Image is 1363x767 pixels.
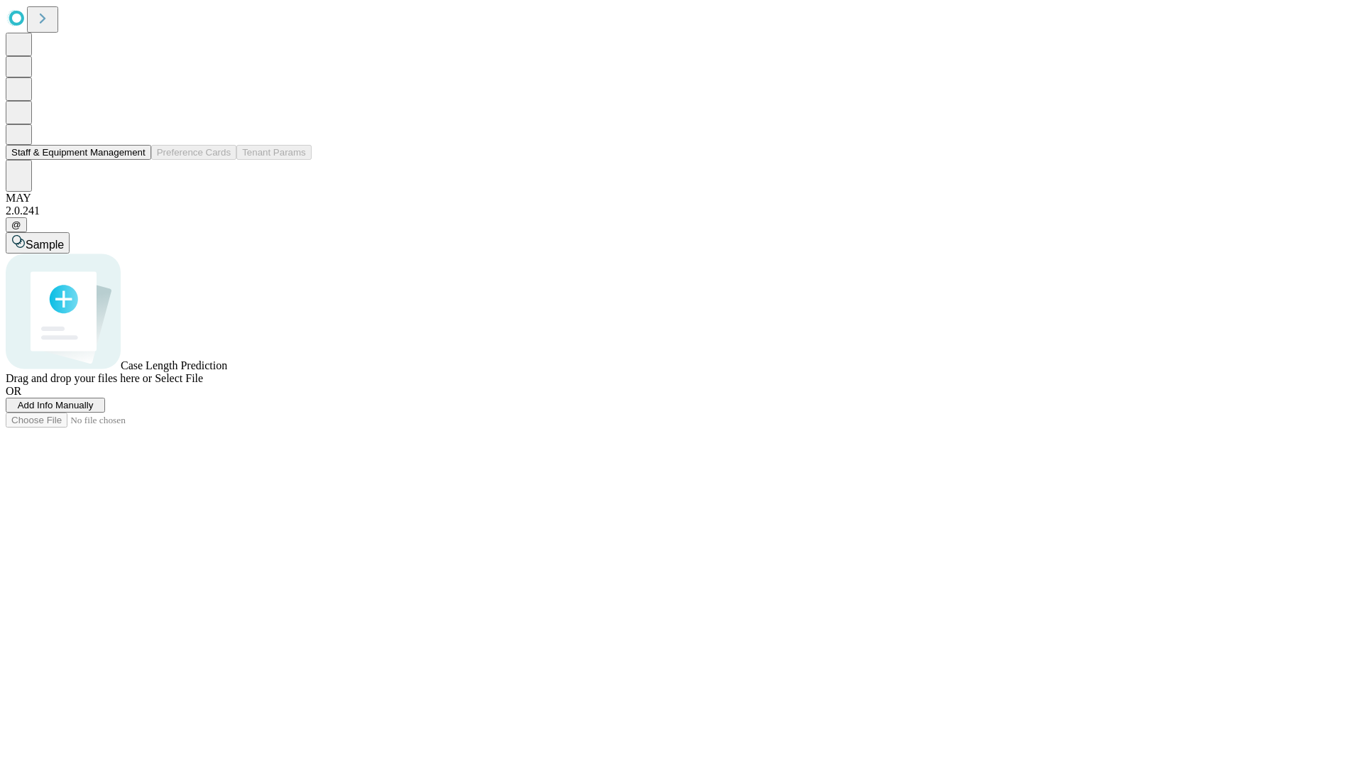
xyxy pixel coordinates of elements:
button: Sample [6,232,70,254]
div: 2.0.241 [6,205,1357,217]
span: Select File [155,372,203,384]
button: Tenant Params [236,145,312,160]
span: Case Length Prediction [121,359,227,371]
button: @ [6,217,27,232]
span: OR [6,385,21,397]
span: Drag and drop your files here or [6,372,152,384]
span: @ [11,219,21,230]
button: Add Info Manually [6,398,105,413]
span: Add Info Manually [18,400,94,410]
button: Preference Cards [151,145,236,160]
div: MAY [6,192,1357,205]
span: Sample [26,239,64,251]
button: Staff & Equipment Management [6,145,151,160]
